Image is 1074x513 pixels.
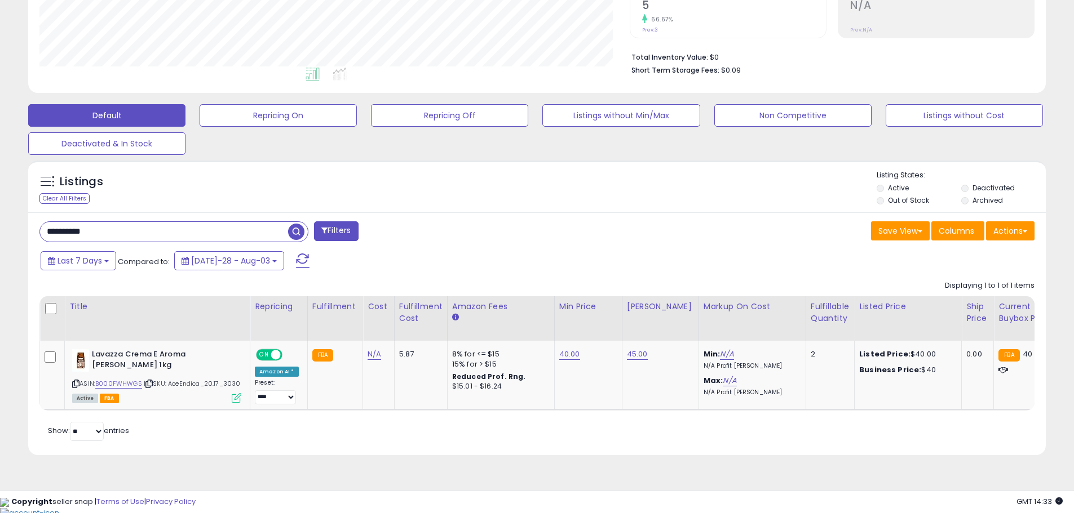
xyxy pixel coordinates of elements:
[371,104,528,127] button: Repricing Off
[41,251,116,270] button: Last 7 Days
[95,379,142,389] a: B000FWHWGS
[559,349,580,360] a: 40.00
[720,349,733,360] a: N/A
[859,349,953,359] div: $40.00
[931,221,984,240] button: Columns
[368,349,381,360] a: N/A
[888,195,929,205] label: Out of Stock
[704,301,801,313] div: Markup on Cost
[859,301,957,313] div: Listed Price
[118,256,170,267] span: Compared to:
[312,301,358,313] div: Fulfillment
[100,394,119,403] span: FBA
[998,301,1057,324] div: Current Buybox Price
[452,359,546,369] div: 15% for > $15
[699,296,806,341] th: The percentage added to the cost of goods (COGS) that forms the calculator for Min & Max prices.
[314,221,358,241] button: Filters
[642,26,658,33] small: Prev: 3
[631,52,708,62] b: Total Inventory Value:
[966,349,985,359] div: 0.00
[144,379,241,388] span: | SKU: AceEndica_20.17_3030
[60,174,103,190] h5: Listings
[452,313,459,323] small: Amazon Fees.
[257,350,271,360] span: ON
[191,255,270,266] span: [DATE]-28 - Aug-03
[721,65,741,75] span: $0.09
[1023,349,1032,359] span: 40
[859,365,953,375] div: $40
[704,389,797,396] p: N/A Profit [PERSON_NAME]
[92,349,229,373] b: Lavazza Crema E Aroma [PERSON_NAME] 1kg
[723,375,736,386] a: N/A
[859,364,921,375] b: Business Price:
[255,301,303,313] div: Repricing
[281,350,299,360] span: OFF
[399,349,439,359] div: 5.87
[714,104,872,127] button: Non Competitive
[966,301,989,324] div: Ship Price
[255,379,299,404] div: Preset:
[939,225,974,237] span: Columns
[255,367,299,377] div: Amazon AI *
[973,183,1015,193] label: Deactivated
[811,301,850,324] div: Fulfillable Quantity
[986,221,1035,240] button: Actions
[452,349,546,359] div: 8% for <= $15
[647,15,673,24] small: 66.67%
[811,349,846,359] div: 2
[452,382,546,391] div: $15.01 - $16.24
[998,349,1019,362] small: FBA
[72,349,89,372] img: 41r7eRQGAHL._SL40_.jpg
[631,50,1026,63] li: $0
[58,255,102,266] span: Last 7 Days
[704,362,797,370] p: N/A Profit [PERSON_NAME]
[888,183,909,193] label: Active
[28,132,185,155] button: Deactivated & In Stock
[200,104,357,127] button: Repricing On
[48,425,129,436] span: Show: entries
[704,375,723,386] b: Max:
[627,301,694,313] div: [PERSON_NAME]
[877,170,1046,181] p: Listing States:
[542,104,700,127] button: Listings without Min/Max
[72,349,241,402] div: ASIN:
[850,26,872,33] small: Prev: N/A
[973,195,1003,205] label: Archived
[452,301,550,313] div: Amazon Fees
[631,65,719,75] b: Short Term Storage Fees:
[627,349,648,360] a: 45.00
[886,104,1043,127] button: Listings without Cost
[452,372,526,381] b: Reduced Prof. Rng.
[704,349,721,359] b: Min:
[174,251,284,270] button: [DATE]-28 - Aug-03
[859,349,911,359] b: Listed Price:
[871,221,930,240] button: Save View
[399,301,443,324] div: Fulfillment Cost
[69,301,245,313] div: Title
[945,280,1035,291] div: Displaying 1 to 1 of 1 items
[559,301,617,313] div: Min Price
[312,349,333,362] small: FBA
[39,193,90,204] div: Clear All Filters
[28,104,185,127] button: Default
[368,301,390,313] div: Cost
[72,394,98,403] span: All listings currently available for purchase on Amazon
